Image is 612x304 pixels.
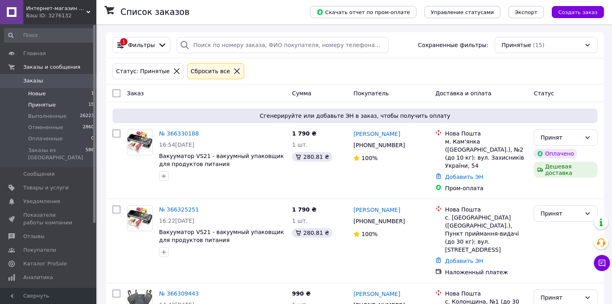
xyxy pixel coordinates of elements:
[120,7,190,17] h1: Список заказов
[316,8,410,16] span: Скачать отчет по пром-оплате
[28,124,63,131] span: Отмененные
[544,8,604,15] a: Создать заказ
[445,205,527,214] div: Нова Пошта
[445,268,527,276] div: Наложенный платеж
[353,206,400,214] a: [PERSON_NAME]
[310,6,416,18] button: Скачать отчет по пром-оплате
[445,290,527,298] div: Нова Пошта
[28,113,67,120] span: Выполненные
[534,162,598,178] div: Дешевая доставка
[23,170,55,178] span: Сообщения
[159,290,199,297] a: № 366309443
[552,6,604,18] button: Создать заказ
[116,112,594,120] span: Сгенерируйте или добавьте ЭН в заказ, чтобы получить оплату
[23,246,56,254] span: Покупатели
[28,101,56,109] span: Принятые
[177,37,389,53] input: Поиск по номеру заказа, ФИО покупателя, номеру телефона, Email, номеру накладной
[28,147,86,161] span: Заказы из [GEOGRAPHIC_DATA]
[26,12,96,19] div: Ваш ID: 3276132
[23,198,60,205] span: Уведомления
[445,258,483,264] a: Добавить ЭН
[4,28,95,43] input: Поиск
[127,90,144,97] span: Заказ
[445,138,527,170] div: м. Кам'янка ([GEOGRAPHIC_DATA].), №2 (до 10 кг): вул. Захисників України, 54
[435,90,491,97] span: Доставка и оплата
[424,6,500,18] button: Управление статусами
[127,130,152,155] img: Фото товару
[418,41,488,49] span: Сохраненные фильтры:
[159,130,199,137] a: № 366330188
[83,124,94,131] span: 2860
[159,206,199,213] a: № 366325251
[541,293,581,302] div: Принят
[127,206,152,231] img: Фото товару
[80,113,94,120] span: 26223
[23,50,46,57] span: Главная
[353,130,400,138] a: [PERSON_NAME]
[361,155,377,161] span: 100%
[541,133,581,142] div: Принят
[353,290,400,298] a: [PERSON_NAME]
[445,129,527,138] div: Нова Пошта
[23,212,74,226] span: Показатели работы компании
[352,140,406,151] div: [PHONE_NUMBER]
[91,135,94,142] span: 0
[189,67,232,76] div: Сбросить все
[91,90,94,97] span: 1
[127,205,153,231] a: Фото товару
[594,255,610,271] button: Чат с покупателем
[159,218,194,224] span: 16:22[DATE]
[86,147,94,161] span: 586
[515,9,537,15] span: Экспорт
[534,90,554,97] span: Статус
[361,231,377,237] span: 100%
[23,184,69,191] span: Товары и услуги
[502,41,531,49] span: Принятые
[23,233,45,240] span: Отзывы
[292,130,316,137] span: 1 790 ₴
[128,41,155,49] span: Фильтры
[159,142,194,148] span: 16:54[DATE]
[292,90,311,97] span: Сумма
[23,274,53,281] span: Аналитика
[23,77,43,84] span: Заказы
[292,206,316,213] span: 1 790 ₴
[534,149,577,158] div: Оплачено
[445,174,483,180] a: Добавить ЭН
[28,135,63,142] span: Оплаченные
[558,9,598,15] span: Создать заказ
[353,90,389,97] span: Покупатель
[533,42,545,48] span: (15)
[292,218,308,224] span: 1 шт.
[159,153,284,167] a: Вакууматор VS21 - вакуумный упаковщик для продуктов питания
[159,229,284,243] a: Вакууматор VS21 - вакуумный упаковщик для продуктов питания
[127,129,153,155] a: Фото товару
[26,5,86,12] span: Интернет-магазин "PrimeZone"
[431,9,494,15] span: Управление статусами
[292,228,332,238] div: 280.81 ₴
[28,90,46,97] span: Новые
[292,290,310,297] span: 990 ₴
[541,209,581,218] div: Принят
[23,260,67,267] span: Каталог ProSale
[114,67,171,76] div: Статус: Принятые
[292,152,332,162] div: 280.81 ₴
[445,214,527,254] div: с. [GEOGRAPHIC_DATA] ([GEOGRAPHIC_DATA].), Пункт приймання-видачі (до 30 кг): вул. [STREET_ADDRESS]
[88,101,94,109] span: 15
[352,216,406,227] div: [PHONE_NUMBER]
[508,6,544,18] button: Экспорт
[292,142,308,148] span: 1 шт.
[23,64,80,71] span: Заказы и сообщения
[445,184,527,192] div: Пром-оплата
